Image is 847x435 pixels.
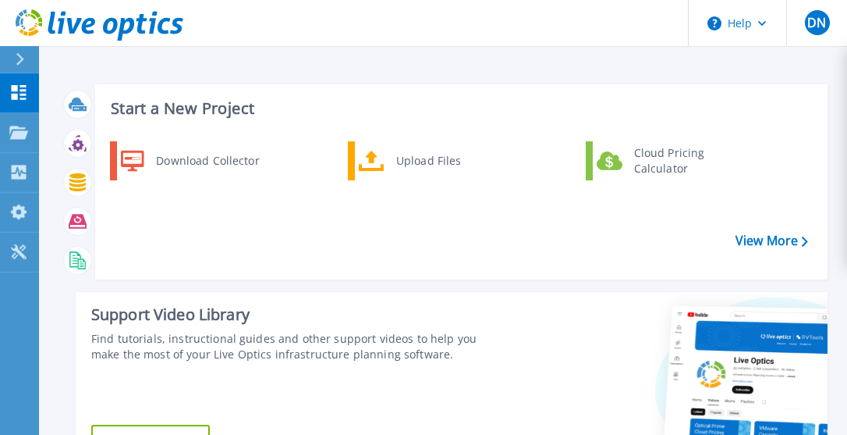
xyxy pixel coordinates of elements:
[388,145,504,176] div: Upload Files
[626,145,742,176] div: Cloud Pricing Calculator
[735,234,808,248] a: View More
[111,100,807,117] h3: Start a New Project
[586,141,746,180] a: Cloud Pricing Calculator
[91,305,480,325] div: Support Video Library
[91,331,480,362] div: Find tutorials, instructional guides and other support videos to help you make the most of your L...
[148,145,266,176] div: Download Collector
[807,16,826,29] span: DN
[110,141,270,180] a: Download Collector
[348,141,508,180] a: Upload Files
